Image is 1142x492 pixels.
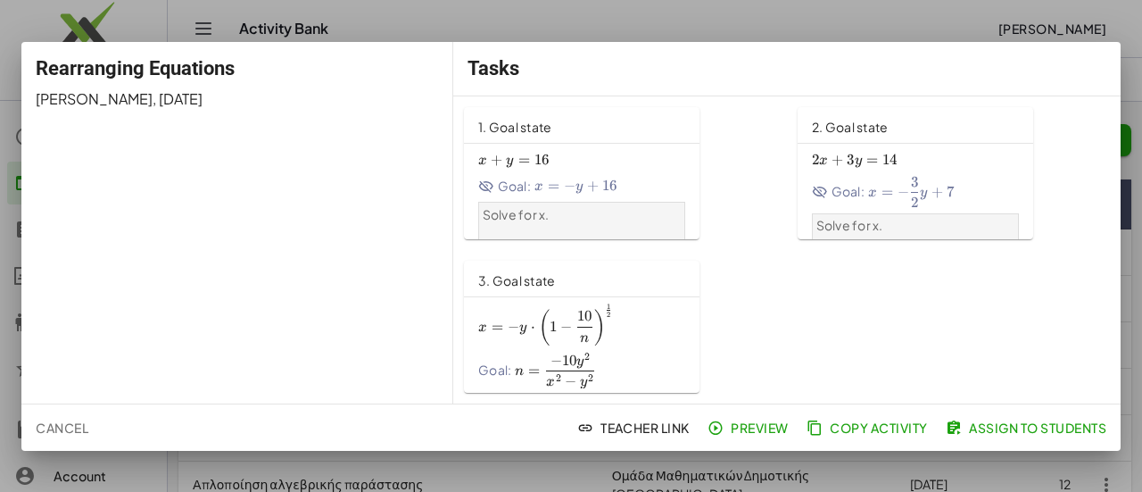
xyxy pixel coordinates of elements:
button: Preview [704,412,796,444]
span: 10 [577,307,592,325]
span: 16 [602,177,617,195]
span: = [518,151,530,169]
span: y [576,354,583,369]
span: Assign to Students [949,420,1106,436]
span: = [866,151,878,169]
span: − [565,372,576,390]
span: 2 [584,350,590,363]
span: 2 [812,151,819,169]
span: x [478,154,487,168]
span: + [587,177,599,195]
span: = [528,362,540,379]
span: y [855,154,862,168]
span: ​ [918,177,920,196]
span: y [920,186,927,200]
span: = [881,183,893,201]
span: Teacher Link [581,420,690,436]
span: 3. Goal state [478,272,555,288]
i: Goal State is hidden. [812,184,828,200]
span: n [580,331,589,346]
span: Rearranging Equations [36,57,235,79]
span: − [550,352,562,370]
span: ​ [592,312,594,331]
span: − [898,183,909,201]
button: Cancel [29,412,95,444]
span: Goal: [812,177,865,207]
p: Solve for x. [816,217,1015,235]
span: + [491,151,502,169]
span: ) [594,309,605,346]
span: = [492,318,503,336]
i: Goal State is hidden. [478,179,494,195]
span: x [819,154,828,168]
span: 2. Goal state [812,119,888,135]
span: ⋅ [531,318,535,336]
span: ​ [594,353,596,375]
span: 1. Goal state [478,119,551,135]
span: y [519,321,526,335]
span: , [DATE] [153,89,203,108]
span: 2 [911,194,918,212]
a: 3. Goal stateGoal: [464,261,1110,393]
span: 7 [947,183,954,201]
span: + [832,151,843,169]
span: x [478,321,487,335]
span: y [575,179,583,194]
span: 2 [607,310,610,319]
span: + [931,183,943,201]
span: 3 [911,173,918,191]
span: Cancel [36,420,88,436]
span: − [508,318,519,336]
span: Copy Activity [810,420,928,436]
button: Assign to Students [942,412,1113,444]
a: 1. Goal stateGoal:Solve for x. [464,107,776,239]
span: 10 [562,352,577,370]
span: x [534,179,543,194]
span: 16 [534,151,550,169]
span: ​ [610,304,612,313]
span: n [515,364,524,379]
span: Preview [711,420,789,436]
span: 1 [550,318,557,336]
p: Solve for x. [483,206,682,224]
span: ( [539,309,550,346]
span: 3 [847,151,854,169]
button: Copy Activity [803,412,935,444]
span: Goal: [478,353,511,388]
span: 1 [607,302,610,311]
span: Goal: [478,177,531,196]
div: Tasks [453,42,1121,96]
span: x [868,186,877,200]
button: Teacher Link [574,412,697,444]
a: 2. Goal stateGoal:Solve for x. [798,107,1110,239]
span: y [506,154,513,168]
span: [PERSON_NAME] [36,89,153,108]
span: − [560,318,572,336]
span: 14 [882,151,898,169]
span: = [548,177,559,195]
span: − [564,177,575,195]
